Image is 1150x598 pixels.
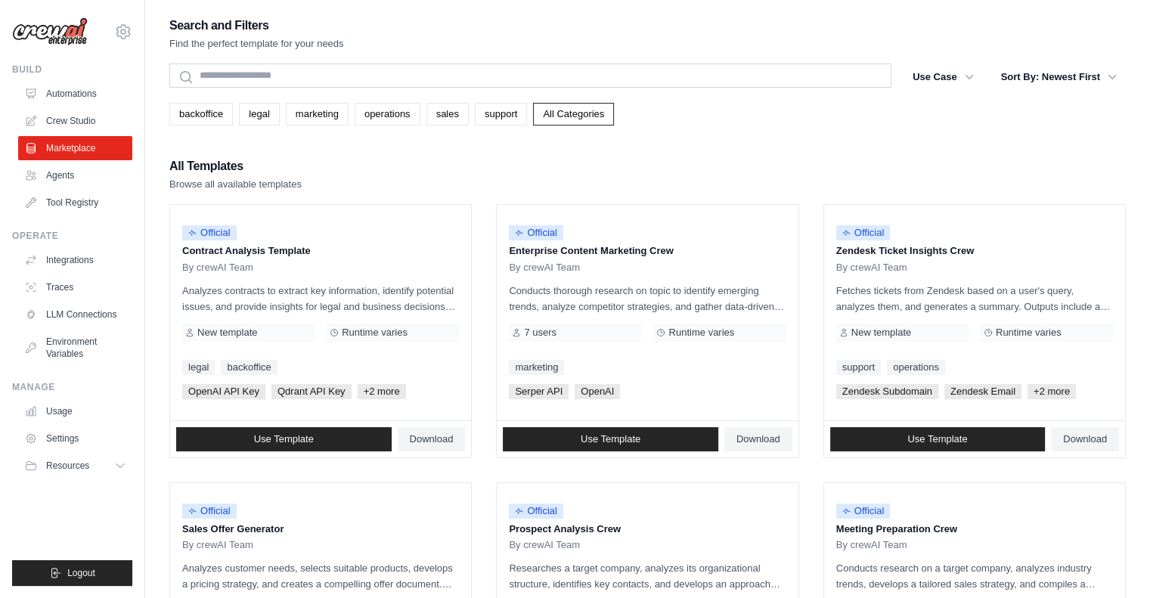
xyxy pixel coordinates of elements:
span: By crewAI Team [182,262,253,274]
a: marketing [509,360,564,375]
a: sales [426,103,469,125]
p: Prospect Analysis Crew [509,522,786,537]
span: New template [851,327,911,339]
button: Resources [18,454,132,478]
span: By crewAI Team [509,539,580,551]
p: Analyzes customer needs, selects suitable products, develops a pricing strategy, and creates a co... [182,560,459,592]
a: Tool Registry [18,191,132,215]
span: Zendesk Email [944,384,1021,399]
span: Zendesk Subdomain [836,384,938,399]
a: Integrations [18,248,132,272]
a: Download [1051,427,1119,451]
a: Use Template [503,427,718,451]
p: Browse all available templates [169,177,302,192]
a: Use Template [176,427,392,451]
button: Sort By: Newest First [992,64,1126,91]
a: Usage [18,399,132,423]
h2: All Templates [169,156,302,177]
span: Official [836,503,891,519]
button: Use Case [904,64,983,91]
span: Official [509,503,563,519]
span: Runtime varies [996,327,1062,339]
p: Contract Analysis Template [182,243,459,259]
p: Analyzes contracts to extract key information, identify potential issues, and provide insights fo... [182,283,459,314]
a: Settings [18,426,132,451]
p: Sales Offer Generator [182,522,459,537]
span: New template [197,327,257,339]
p: Researches a target company, analyzes its organizational structure, identifies key contacts, and ... [509,560,786,592]
p: Fetches tickets from Zendesk based on a user's query, analyzes them, and generates a summary. Out... [836,283,1113,314]
span: OpenAI [575,384,620,399]
h2: Search and Filters [169,15,344,36]
a: Environment Variables [18,330,132,366]
span: Resources [46,460,89,472]
a: backoffice [221,360,277,375]
span: Qdrant API Key [271,384,352,399]
div: Manage [12,381,132,393]
a: operations [355,103,420,125]
a: backoffice [169,103,233,125]
span: Official [182,503,237,519]
p: Conducts research on a target company, analyzes industry trends, develops a tailored sales strate... [836,560,1113,592]
a: Download [398,427,466,451]
span: By crewAI Team [182,539,253,551]
a: support [836,360,881,375]
span: Runtime varies [668,327,734,339]
span: Official [182,225,237,240]
a: legal [239,103,279,125]
span: 7 users [524,327,556,339]
span: +2 more [358,384,406,399]
span: OpenAI API Key [182,384,265,399]
p: Conducts thorough research on topic to identify emerging trends, analyze competitor strategies, a... [509,283,786,314]
span: Official [509,225,563,240]
div: Operate [12,230,132,242]
p: Enterprise Content Marketing Crew [509,243,786,259]
a: Download [724,427,792,451]
span: Logout [67,567,95,579]
a: marketing [286,103,349,125]
span: Use Template [254,433,314,445]
span: Runtime varies [342,327,408,339]
div: Build [12,64,132,76]
span: By crewAI Team [836,262,907,274]
a: legal [182,360,215,375]
button: Logout [12,560,132,586]
span: Download [410,433,454,445]
a: support [475,103,527,125]
span: By crewAI Team [836,539,907,551]
span: By crewAI Team [509,262,580,274]
span: Official [836,225,891,240]
span: Download [736,433,780,445]
a: Automations [18,82,132,106]
span: +2 more [1028,384,1076,399]
a: LLM Connections [18,302,132,327]
img: Logo [12,17,88,46]
a: Agents [18,163,132,187]
a: Use Template [830,427,1046,451]
span: Use Template [581,433,640,445]
span: Use Template [907,433,967,445]
a: Crew Studio [18,109,132,133]
a: Traces [18,275,132,299]
span: Download [1063,433,1107,445]
a: All Categories [533,103,614,125]
a: operations [887,360,945,375]
span: Serper API [509,384,569,399]
p: Zendesk Ticket Insights Crew [836,243,1113,259]
p: Meeting Preparation Crew [836,522,1113,537]
p: Find the perfect template for your needs [169,36,344,51]
a: Marketplace [18,136,132,160]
